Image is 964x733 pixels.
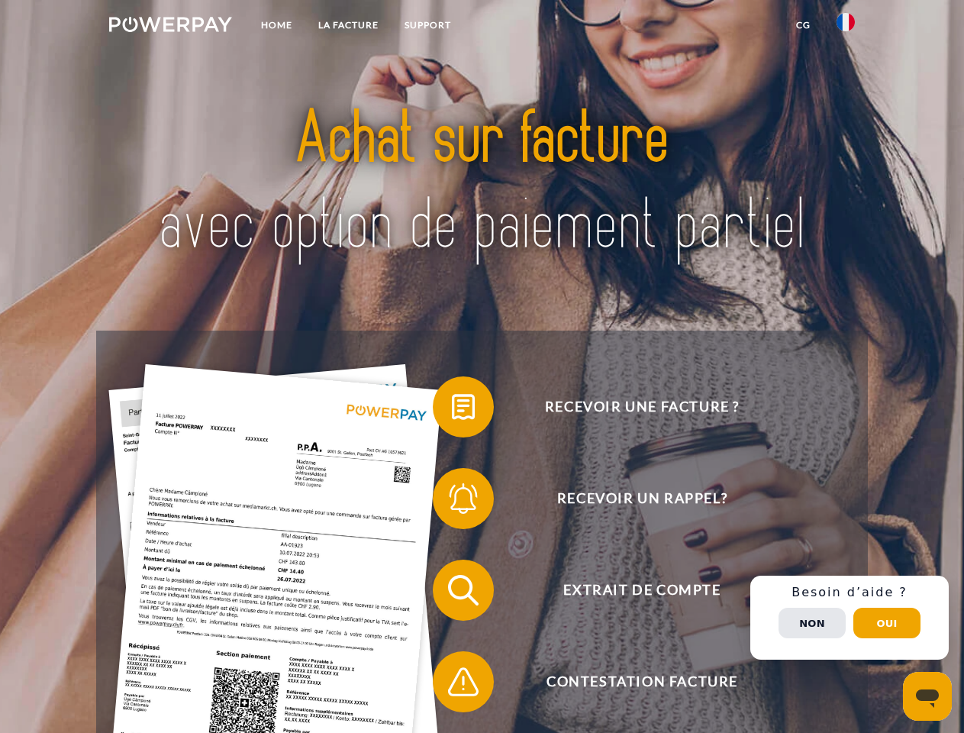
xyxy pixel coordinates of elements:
button: Contestation Facture [433,651,830,712]
a: Home [248,11,305,39]
button: Recevoir une facture ? [433,376,830,438]
span: Contestation Facture [455,651,829,712]
button: Extrait de compte [433,560,830,621]
button: Recevoir un rappel? [433,468,830,529]
span: Recevoir une facture ? [455,376,829,438]
iframe: Bouton de lancement de la fenêtre de messagerie [903,672,952,721]
img: qb_warning.svg [444,663,482,701]
img: title-powerpay_fr.svg [146,73,818,292]
img: logo-powerpay-white.svg [109,17,232,32]
h3: Besoin d’aide ? [759,585,940,600]
img: qb_bell.svg [444,480,482,518]
div: Schnellhilfe [750,576,949,660]
span: Recevoir un rappel? [455,468,829,529]
img: fr [837,13,855,31]
a: CG [783,11,824,39]
a: Support [392,11,464,39]
span: Extrait de compte [455,560,829,621]
a: LA FACTURE [305,11,392,39]
button: Non [779,608,846,638]
button: Oui [853,608,920,638]
img: qb_search.svg [444,571,482,609]
img: qb_bill.svg [444,388,482,426]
